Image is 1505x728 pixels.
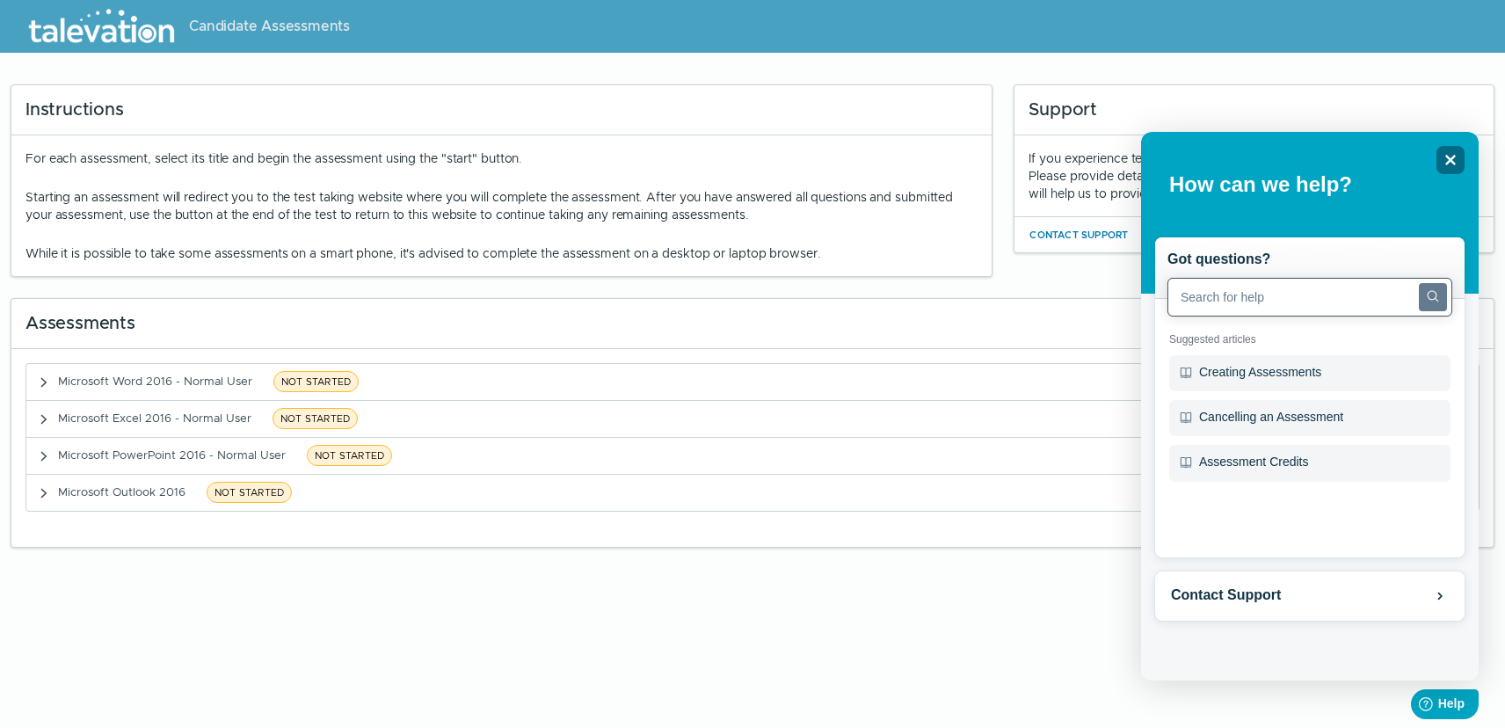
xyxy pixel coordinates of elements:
[58,411,251,426] span: Microsoft Excel 2016 - Normal User
[25,244,978,262] p: While it is possible to take some assessments on a smart phone, it's advised to complete the asse...
[58,374,252,389] span: Microsoft Word 2016 - Normal User
[307,445,392,466] span: NOT STARTED
[11,85,992,135] div: Instructions
[26,364,1479,400] button: Microsoft Word 2016 - Normal UserNOT STARTED
[207,482,292,503] span: NOT STARTED
[11,299,1494,349] div: Assessments
[26,475,1479,511] button: Microsoft Outlook 2016NOT STARTED
[25,149,978,262] div: For each assessment, select its title and begin the assessment using the "start" button.
[58,484,185,499] span: Microsoft Outlook 2016
[1029,149,1480,202] div: If you experience technical issues related to an assessment, contact support. Please provide deta...
[1014,85,1494,135] div: Support
[26,401,1479,437] button: Microsoft Excel 2016 - Normal UserNOT STARTED
[189,16,350,37] span: Candidate Assessments
[1141,132,1479,681] iframe: To enrich screen reader interactions, please activate Accessibility in Grammarly extension settings
[25,188,978,223] p: Starting an assessment will redirect you to the test taking website where you will complete the a...
[273,408,358,429] span: NOT STARTED
[58,448,286,462] span: Microsoft PowerPoint 2016 - Normal User
[1029,224,1129,245] button: Contact Support
[273,371,359,392] span: NOT STARTED
[21,4,182,48] img: Talevation_Logo_Transparent_white.png
[26,438,1479,474] button: Microsoft PowerPoint 2016 - Normal UserNOT STARTED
